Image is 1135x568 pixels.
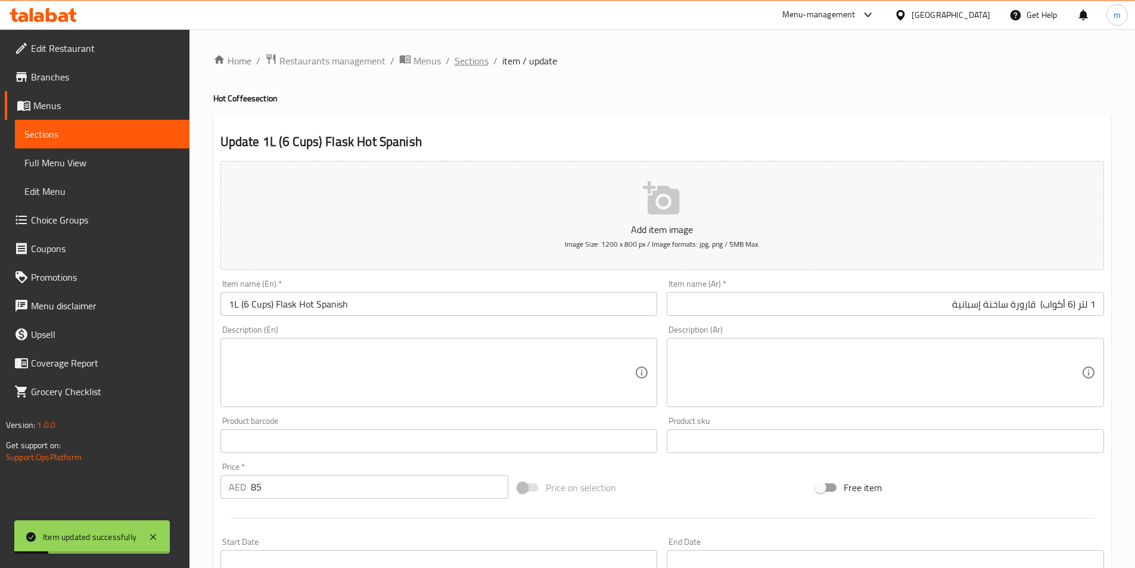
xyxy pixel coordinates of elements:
[912,8,990,21] div: [GEOGRAPHIC_DATA]
[265,53,385,69] a: Restaurants management
[413,54,441,68] span: Menus
[33,98,180,113] span: Menus
[399,53,441,69] a: Menus
[24,156,180,170] span: Full Menu View
[37,417,55,433] span: 1.0.0
[5,291,189,320] a: Menu disclaimer
[31,241,180,256] span: Coupons
[31,213,180,227] span: Choice Groups
[31,299,180,313] span: Menu disclaimer
[667,292,1104,316] input: Enter name Ar
[390,54,394,68] li: /
[239,222,1086,237] p: Add item image
[446,54,450,68] li: /
[502,54,557,68] span: item / update
[279,54,385,68] span: Restaurants management
[256,54,260,68] li: /
[251,475,509,499] input: Please enter price
[667,429,1104,453] input: Please enter product sku
[220,292,658,316] input: Enter name En
[455,54,489,68] a: Sections
[6,437,61,453] span: Get support on:
[5,206,189,234] a: Choice Groups
[493,54,497,68] li: /
[5,263,189,291] a: Promotions
[31,270,180,284] span: Promotions
[5,377,189,406] a: Grocery Checklist
[229,480,246,494] p: AED
[5,320,189,349] a: Upsell
[5,234,189,263] a: Coupons
[5,34,189,63] a: Edit Restaurant
[24,184,180,198] span: Edit Menu
[31,327,180,342] span: Upsell
[213,53,1111,69] nav: breadcrumb
[15,148,189,177] a: Full Menu View
[220,133,1104,151] h2: Update 1L (6 Cups) Flask Hot Spanish
[31,384,180,399] span: Grocery Checklist
[220,161,1104,270] button: Add item imageImage Size: 1200 x 800 px / Image formats: jpg, png / 5MB Max.
[213,92,1111,104] h4: Hot Coffee section
[6,449,82,465] a: Support.OpsPlatform
[5,91,189,120] a: Menus
[6,417,35,433] span: Version:
[844,480,882,495] span: Free item
[15,177,189,206] a: Edit Menu
[546,480,616,495] span: Price on selection
[31,41,180,55] span: Edit Restaurant
[213,54,251,68] a: Home
[220,429,658,453] input: Please enter product barcode
[15,120,189,148] a: Sections
[5,349,189,377] a: Coverage Report
[1114,8,1121,21] span: m
[31,356,180,370] span: Coverage Report
[782,8,856,22] div: Menu-management
[24,127,180,141] span: Sections
[565,237,760,251] span: Image Size: 1200 x 800 px / Image formats: jpg, png / 5MB Max.
[31,70,180,84] span: Branches
[43,530,136,544] div: Item updated successfully
[5,63,189,91] a: Branches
